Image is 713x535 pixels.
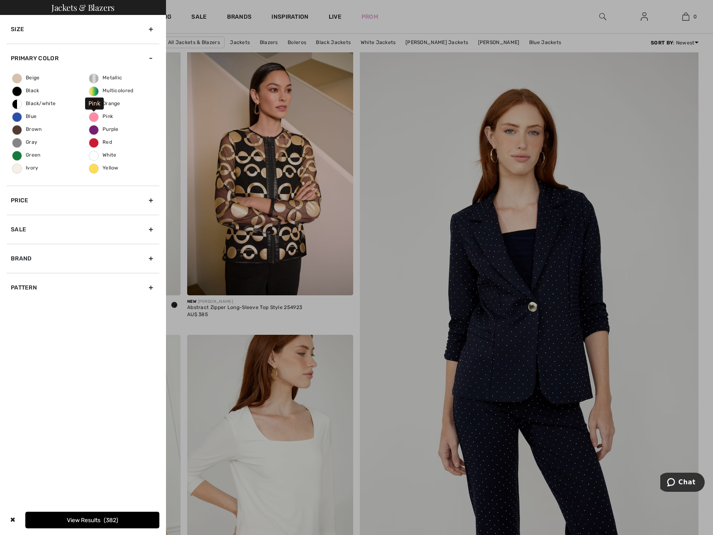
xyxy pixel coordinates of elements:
[89,88,134,93] span: Multicolored
[7,512,19,528] div: ✖
[89,165,119,171] span: Yellow
[89,152,117,158] span: White
[25,512,159,528] button: View Results382
[12,101,56,106] span: Black/white
[89,113,113,119] span: Pink
[85,97,104,109] div: Pink
[89,139,112,145] span: Red
[12,165,39,171] span: Ivory
[7,215,159,244] div: Sale
[12,88,39,93] span: Black
[12,113,37,119] span: Blue
[7,186,159,215] div: Price
[7,44,159,73] div: Primary Color
[7,15,159,44] div: Size
[89,126,119,132] span: Purple
[7,273,159,302] div: Pattern
[104,517,118,524] span: 382
[12,75,40,81] span: Beige
[12,126,42,132] span: Brown
[89,101,120,106] span: Orange
[89,75,122,81] span: Metallic
[660,473,705,493] iframe: Opens a widget where you can chat to one of our agents
[7,244,159,273] div: Brand
[12,152,41,158] span: Green
[12,139,37,145] span: Gray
